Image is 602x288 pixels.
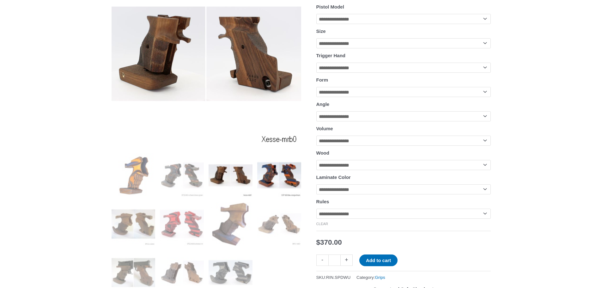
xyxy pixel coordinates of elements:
label: Angle [316,101,330,107]
img: Rink Grip for Sport Pistol - Image 3 [209,153,252,197]
button: Add to cart [359,254,398,266]
bdi: 370.00 [316,238,342,246]
label: Laminate Color [316,175,351,180]
img: Rink Grip for Sport Pistol - Image 2 [160,153,204,197]
img: Rink Grip for Sport Pistol - Image 6 [160,202,204,246]
span: Category: [356,273,385,281]
img: Rink Sport Pistol Grip [257,202,301,246]
label: Wood [316,150,329,156]
a: - [316,254,328,266]
label: Rules [316,199,329,204]
img: Rink Grip for Sport Pistol - Image 7 [209,202,252,246]
input: Product quantity [328,254,341,266]
img: Rink Grip for Sport Pistol - Image 5 [112,202,155,246]
label: Form [316,77,328,83]
span: RIN.SPDWU [326,275,350,280]
label: Volume [316,126,333,131]
img: Rink Grip for Sport Pistol - Image 4 [257,153,301,197]
a: Grips [375,275,385,280]
span: SKU: [316,273,351,281]
label: Trigger Hand [316,53,346,58]
img: Rink Grip for Sport Pistol [112,153,155,197]
label: Pistol Model [316,4,344,9]
span: $ [316,238,320,246]
a: Clear options [316,222,328,226]
label: Size [316,28,326,34]
a: + [341,254,353,266]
